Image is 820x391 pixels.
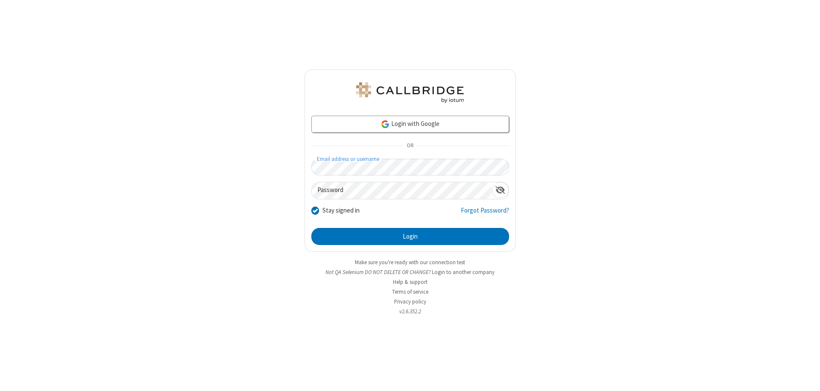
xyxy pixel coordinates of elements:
button: Login [311,228,509,245]
img: QA Selenium DO NOT DELETE OR CHANGE [354,82,466,103]
input: Password [312,182,492,199]
li: v2.6.352.2 [305,307,516,315]
div: Show password [492,182,509,198]
a: Help & support [393,278,428,286]
button: Login to another company [432,268,495,276]
a: Forgot Password? [461,206,509,222]
a: Terms of service [392,288,428,295]
label: Stay signed in [322,206,360,216]
input: Email address or username [311,159,509,175]
span: OR [403,140,417,152]
a: Make sure you're ready with our connection test [355,259,465,266]
img: google-icon.png [381,120,390,129]
a: Privacy policy [394,298,426,305]
li: Not QA Selenium DO NOT DELETE OR CHANGE? [305,268,516,276]
a: Login with Google [311,116,509,133]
